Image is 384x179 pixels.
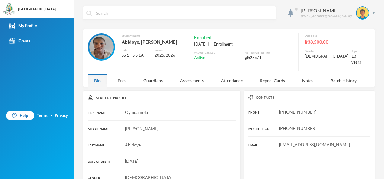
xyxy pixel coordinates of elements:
span: [PERSON_NAME] [125,126,158,131]
div: Due Fees [305,33,361,38]
img: STUDENT [357,7,369,19]
div: Assessments [174,74,210,87]
div: Report Cards [254,74,291,87]
div: Age [351,49,361,53]
a: Terms [37,113,48,119]
div: Bio [88,74,107,87]
a: Privacy [55,113,68,119]
img: STUDENT [89,35,114,59]
div: 2025/2026 [155,52,182,58]
div: ₦38,500.00 [305,38,361,46]
div: · [51,113,52,119]
div: Events [9,38,30,44]
div: My Profile [9,23,37,29]
img: search [86,11,92,16]
div: [DATE] | -- Enrollment [194,41,292,47]
div: Batch History [324,74,363,87]
div: glh25c71 [245,55,292,61]
div: Fees [111,74,133,87]
div: Student name [122,33,182,38]
div: SS 1 - S S 1A [122,52,150,58]
span: Abidoye [125,142,141,147]
img: logo [3,3,15,15]
div: Guardians [137,74,169,87]
div: Attendance [215,74,249,87]
div: 13 years [351,53,361,65]
div: Gender [305,49,348,53]
div: Student Profile [88,95,236,100]
span: [PHONE_NUMBER] [279,109,316,115]
div: Notes [296,74,320,87]
input: Search [95,6,273,20]
div: Admission Number [245,50,292,55]
span: [DATE] [125,159,138,164]
div: Abidoye, [PERSON_NAME] [122,38,182,46]
span: [PHONE_NUMBER] [279,126,316,131]
span: Enrolled [194,33,212,41]
div: [PERSON_NAME] [301,7,351,14]
a: Help [6,111,34,120]
div: [DEMOGRAPHIC_DATA] [305,53,348,59]
div: Session [155,48,182,52]
div: [EMAIL_ADDRESS][DOMAIN_NAME] [301,14,351,19]
span: Oyindamola [125,110,148,115]
span: [EMAIL_ADDRESS][DOMAIN_NAME] [279,142,350,147]
div: [GEOGRAPHIC_DATA] [18,6,56,12]
div: Contacts [248,95,370,100]
div: Batch [122,48,150,52]
div: Account Status [194,50,242,55]
span: Active [194,55,205,61]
